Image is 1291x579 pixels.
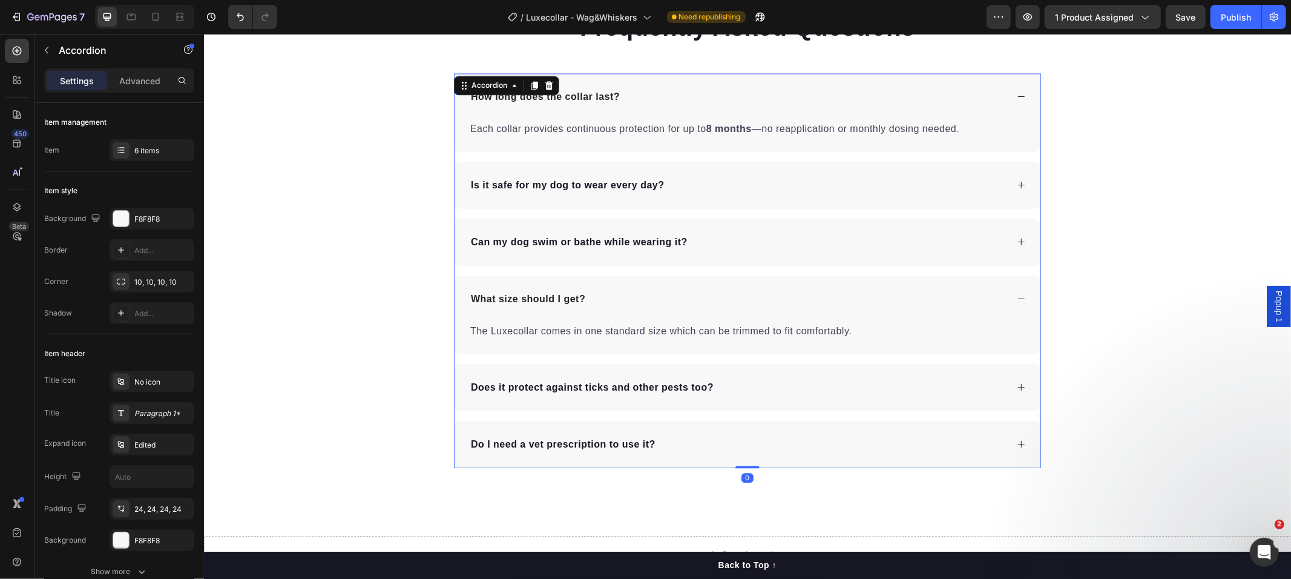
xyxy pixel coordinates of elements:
[1275,520,1284,529] span: 2
[91,566,148,578] div: Show more
[119,74,160,87] p: Advanced
[527,11,638,24] span: Luxecollar - Wag&Whiskers
[1250,538,1279,567] iframe: Intercom live chat
[134,214,191,225] div: F8F8F8
[79,10,85,24] p: 7
[1045,5,1161,29] button: 1 product assigned
[44,185,77,196] div: Item style
[44,145,59,156] div: Item
[60,74,94,87] p: Settings
[134,245,191,256] div: Add...
[228,5,277,29] div: Undo/Redo
[134,440,191,451] div: Edited
[9,222,29,231] div: Beta
[134,377,191,388] div: No icon
[5,5,90,29] button: 7
[1211,5,1261,29] button: Publish
[1166,5,1206,29] button: Save
[44,535,86,546] div: Background
[44,276,68,287] div: Corner
[44,245,68,256] div: Border
[537,439,550,449] div: 0
[519,515,583,525] div: Drop element here
[679,12,741,22] span: Need republishing
[267,56,416,70] p: How long does the collar last?
[502,90,548,100] strong: 8 months
[514,525,573,538] div: Back to Top ↑
[266,290,821,305] p: The Luxecollar comes in one standard size which can be trimmed to fit comfortably.
[1221,11,1251,24] div: Publish
[44,408,59,419] div: Title
[134,535,191,546] div: F8F8F8
[265,46,306,57] div: Accordion
[134,308,191,319] div: Add...
[44,348,85,359] div: Item header
[267,258,381,273] p: What size should I get?
[44,469,84,485] div: Height
[267,346,510,361] p: Does it protect against ticks and other pests too?
[44,438,86,449] div: Expand icon
[44,211,103,227] div: Background
[44,117,107,128] div: Item management
[521,11,524,24] span: /
[134,277,191,288] div: 10, 10, 10, 10
[267,144,461,159] p: Is it safe for my dog to wear every day?
[1055,11,1134,24] span: 1 product assigned
[267,201,484,216] p: Can my dog swim or bathe while wearing it?
[44,375,76,386] div: Title icon
[204,34,1291,579] iframe: Design area
[134,408,191,419] div: Paragraph 1*
[59,43,162,58] p: Accordion
[44,501,89,517] div: Padding
[267,403,452,418] p: Do I need a vet prescription to use it?
[1069,257,1081,288] span: Popup 1
[134,504,191,515] div: 24, 24, 24, 24
[110,466,194,488] input: Auto
[11,129,29,139] div: 450
[1176,12,1196,22] span: Save
[44,308,72,319] div: Shadow
[266,88,821,102] p: Each collar provides continuous protection for up to —no reapplication or monthly dosing needed.
[134,145,191,156] div: 6 items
